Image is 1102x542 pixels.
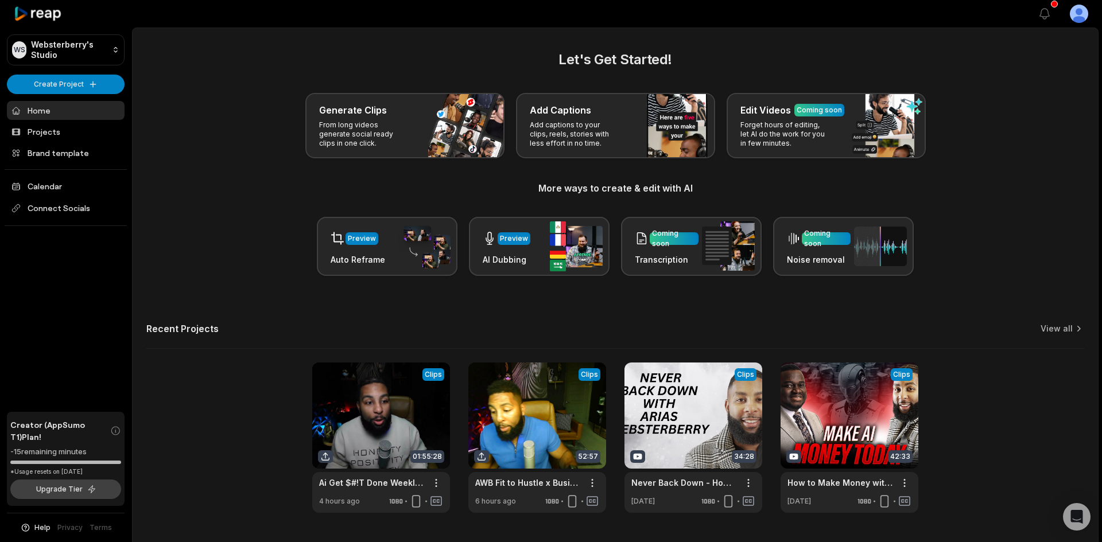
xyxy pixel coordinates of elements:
h3: Generate Clips [319,103,387,117]
h3: AI Dubbing [483,254,530,266]
a: Ai Get $#!T Done Weekly [DATE] [319,477,425,489]
h3: Add Captions [530,103,591,117]
div: WS [12,41,26,59]
button: Help [20,522,51,533]
a: View all [1041,323,1073,334]
div: Coming soon [652,228,696,249]
a: Never Back Down - How Failure Fuels True Success with [PERSON_NAME] | BWI #117 [631,477,737,489]
img: noise_removal.png [854,227,907,266]
h3: Noise removal [787,254,851,266]
div: Open Intercom Messenger [1063,503,1091,531]
div: *Usage resets on [DATE] [10,467,121,476]
img: transcription.png [702,221,755,271]
a: Calendar [7,177,125,196]
span: Help [34,522,51,533]
div: Preview [500,233,528,244]
span: Creator (AppSumo T1) Plan! [10,419,110,443]
h3: Edit Videos [740,103,791,117]
div: Coming soon [797,105,842,115]
h2: Let's Get Started! [146,49,1084,70]
a: Brand template [7,143,125,162]
p: Websterberry's Studio [31,40,107,60]
h3: Transcription [635,254,699,266]
h3: Auto Reframe [331,254,385,266]
a: Privacy [57,522,83,533]
a: Terms [90,522,112,533]
a: Projects [7,122,125,141]
img: auto_reframe.png [398,224,451,269]
div: -15 remaining minutes [10,446,121,458]
p: From long videos generate social ready clips in one click. [319,120,408,148]
a: AWB Fit to Hustle x Business MVP [475,477,581,489]
span: Connect Socials [7,198,125,219]
h3: More ways to create & edit with AI [146,181,1084,195]
button: Upgrade Tier [10,479,121,499]
div: Coming soon [804,228,848,249]
img: ai_dubbing.png [550,221,603,271]
h2: Recent Projects [146,323,219,334]
a: How to Make Money with AI [DATE]! [787,477,893,489]
p: Add captions to your clips, reels, stories with less effort in no time. [530,120,619,148]
div: Preview [348,233,376,244]
p: Forget hours of editing, let AI do the work for you in few minutes. [740,120,829,148]
button: Create Project [7,75,125,94]
a: Home [7,101,125,120]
